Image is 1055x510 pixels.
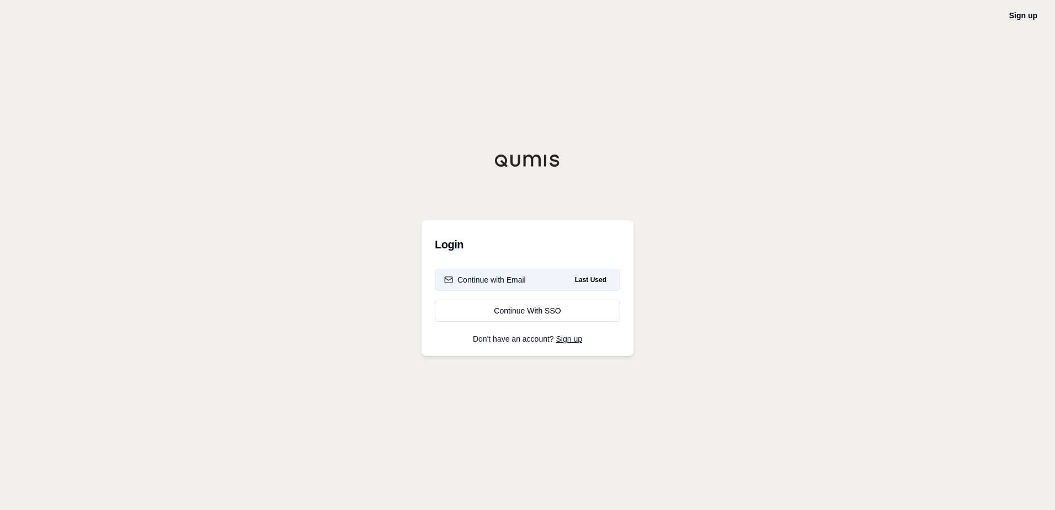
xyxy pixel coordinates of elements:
[444,305,611,316] div: Continue With SSO
[435,269,620,291] button: Continue with EmailLast Used
[435,335,620,343] p: Don't have an account?
[435,300,620,322] a: Continue With SSO
[1009,11,1037,20] a: Sign up
[444,274,526,285] div: Continue with Email
[494,154,561,167] img: Qumis
[571,273,611,286] span: Last Used
[556,334,582,343] a: Sign up
[435,233,620,256] h3: Login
